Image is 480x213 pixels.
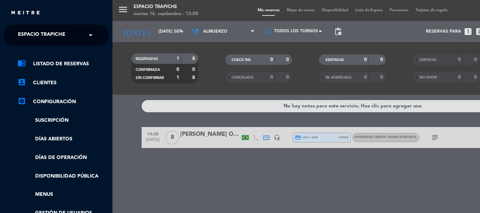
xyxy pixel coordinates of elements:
[18,172,109,180] a: Disponibilidad pública
[18,154,109,162] a: Días de Operación
[18,97,26,105] i: settings_applications
[18,79,109,87] a: account_boxClientes
[18,60,109,68] a: chrome_reader_modeListado de Reservas
[18,98,109,106] a: Configuración
[18,78,26,86] i: account_box
[11,11,40,16] img: MEITRE
[18,59,26,67] i: chrome_reader_mode
[18,135,109,143] a: Días abiertos
[18,28,65,42] span: Espacio Trapiche
[18,117,109,125] a: Suscripción
[18,191,109,199] a: Menus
